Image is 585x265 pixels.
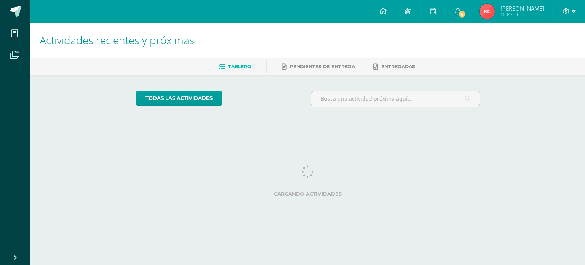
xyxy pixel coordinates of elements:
[136,91,222,106] a: todas las Actividades
[219,61,251,73] a: Tablero
[290,64,355,69] span: Pendientes de entrega
[500,11,544,18] span: Mi Perfil
[500,5,544,12] span: [PERSON_NAME]
[373,61,415,73] a: Entregadas
[282,61,355,73] a: Pendientes de entrega
[458,10,466,18] span: 6
[136,191,480,197] label: Cargando actividades
[228,64,251,69] span: Tablero
[311,91,480,106] input: Busca una actividad próxima aquí...
[480,4,495,19] img: 877964899b5cbc42c56e6a2c2f60f135.png
[40,33,194,47] span: Actividades recientes y próximas
[381,64,415,69] span: Entregadas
